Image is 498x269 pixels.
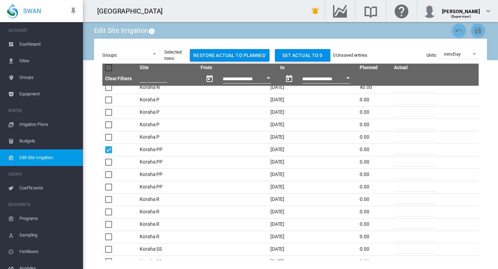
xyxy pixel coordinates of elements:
span: Equipment [19,86,77,102]
span: CROPS [8,169,77,180]
th: to [277,64,357,72]
th: Planned [357,64,391,72]
td: [DATE] [198,231,357,243]
img: profile.jpg [423,4,436,18]
button: md-calendar [282,72,296,86]
span: ACCOUNT [8,25,77,36]
div: 0.00 [360,159,388,166]
div: 0.00 [360,146,388,153]
span: Budgets [19,133,77,149]
span: Sites [19,53,77,69]
md-icon: icon-bell-ring [311,7,320,15]
td: [DATE] [198,81,357,94]
div: Edit Site Irrigation [94,26,157,35]
td: [DATE] [198,156,357,168]
td: [DATE] [198,256,357,268]
span: Edit Site Irrigation [19,149,77,166]
td: [DATE] [198,243,357,256]
button: icon-bell-ring [308,4,322,18]
td: Koraha R [137,206,198,218]
td: Koraha P [137,131,198,143]
div: 0.00 [360,233,388,240]
md-icon: icon-pin [69,7,77,15]
span: Fertilisers [19,243,77,260]
button: Set actual to 0 [275,49,330,62]
div: 0.00 [360,196,388,203]
div: 0 Unsaved entries [333,52,367,58]
td: Koraha PP [137,181,198,193]
th: From [198,64,277,72]
div: 0.00 [360,221,388,228]
th: Actual [391,64,443,72]
td: Koraha SS [137,243,198,256]
td: Koraha R [137,231,198,243]
span: Irrigation Plans [19,116,77,133]
md-icon: icon-chevron-down [484,7,492,15]
td: [DATE] [198,119,357,131]
md-icon: Search the knowledge base [362,7,379,15]
span: Programs [19,210,77,227]
span: (Supervisor) [451,15,471,18]
button: Save Changes [471,24,485,37]
span: WATER [8,105,77,116]
div: Selected rows: [164,49,181,62]
td: Koraha PP [137,143,198,156]
md-icon: Click here for help [393,7,410,15]
div: 0.00 [360,184,388,191]
button: md-calendar [203,72,216,86]
td: Koraha P [137,106,198,119]
span: NUTRIENTS [8,199,77,210]
md-icon: This page allows for manual correction to flow records for sites that are setup for Planned Irrig... [148,27,157,35]
span: Coefficients [19,180,77,196]
div: 0.00 [360,171,388,178]
label: Units: [426,52,437,58]
td: [DATE] [198,143,357,156]
button: Cancel Changes [452,24,466,37]
div: 0.00 [360,96,388,103]
div: 0.00 [360,109,388,116]
span: SWAN [23,7,41,15]
th: Site [137,64,198,72]
td: [DATE] [198,181,357,193]
td: [DATE] [198,106,357,119]
span: Groups [19,69,77,86]
td: Koraha P [137,119,198,131]
td: Koraha P [137,94,198,106]
div: 0.00 [360,134,388,141]
td: Koraha R [137,193,198,206]
button: Restore actual to planned [190,49,269,62]
td: Koraha R [137,218,198,231]
div: mm/Day [444,52,461,57]
div: 0.00 [360,121,388,128]
td: Koraha PP [137,156,198,168]
td: [DATE] [198,218,357,231]
md-icon: icon-undo [455,26,463,35]
td: [DATE] [198,193,357,206]
label: Groups: [102,52,117,58]
span: Sampling [19,227,77,243]
td: [DATE] [198,94,357,106]
div: 0.00 [360,208,388,215]
button: Open calendar [262,72,275,84]
span: Dashboard [19,36,77,53]
td: Koraha PP [137,168,198,181]
md-icon: icon-content-save [474,26,482,35]
div: 0.00 [360,258,388,265]
td: [DATE] [198,168,357,181]
a: Clear Filters [105,76,132,81]
div: 40.00 [360,84,388,91]
td: [DATE] [198,131,357,143]
td: Koraha N [137,81,198,94]
button: Open calendar [342,72,354,84]
div: [GEOGRAPHIC_DATA] [97,6,169,16]
td: [DATE] [198,206,357,218]
md-icon: Go to the Data Hub [332,7,348,15]
img: SWAN-Landscape-Logo-Colour-drop.png [7,4,18,18]
div: 0.00 [360,246,388,253]
div: [PERSON_NAME] [442,5,480,12]
td: Koraha SS [137,256,198,268]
